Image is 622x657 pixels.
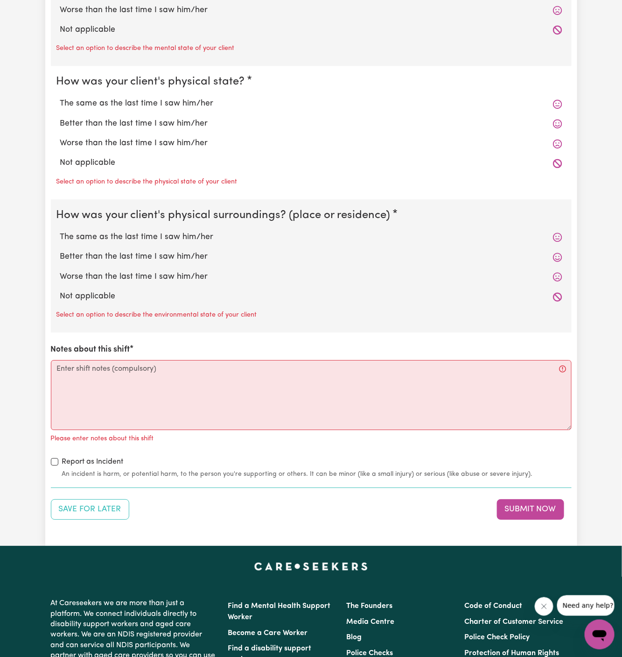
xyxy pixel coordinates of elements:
button: Save your job report [51,499,129,520]
a: Careseekers home page [254,563,368,570]
label: Better than the last time I saw him/her [60,118,562,130]
a: Charter of Customer Service [464,618,563,626]
iframe: Close message [535,597,553,616]
a: The Founders [346,602,392,610]
label: Report as Incident [62,456,124,467]
label: Better than the last time I saw him/her [60,251,562,263]
iframe: Message from company [557,595,615,616]
p: Select an option to describe the physical state of your client [56,177,238,187]
small: An incident is harm, or potential harm, to the person you're supporting or others. It can be mino... [62,469,572,479]
label: Notes about this shift [51,344,130,356]
iframe: Button to launch messaging window [585,620,615,650]
a: Blog [346,634,362,641]
p: Select an option to describe the environmental state of your client [56,310,257,320]
label: Not applicable [60,157,562,169]
a: Police Check Policy [464,634,530,641]
legend: How was your client's physical state? [56,73,249,90]
label: Worse than the last time I saw him/her [60,4,562,16]
legend: How was your client's physical surroundings? (place or residence) [56,207,394,224]
a: Protection of Human Rights [464,650,559,657]
a: Code of Conduct [464,602,522,610]
a: Police Checks [346,650,393,657]
label: Worse than the last time I saw him/her [60,137,562,149]
a: Find a Mental Health Support Worker [228,602,331,621]
label: Not applicable [60,24,562,36]
label: Not applicable [60,290,562,303]
p: Select an option to describe the mental state of your client [56,43,235,54]
a: Become a Care Worker [228,629,308,637]
button: Submit your job report [497,499,564,520]
label: The same as the last time I saw him/her [60,231,562,243]
p: Please enter notes about this shift [51,434,154,444]
label: The same as the last time I saw him/her [60,98,562,110]
label: Worse than the last time I saw him/her [60,271,562,283]
a: Media Centre [346,618,394,626]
